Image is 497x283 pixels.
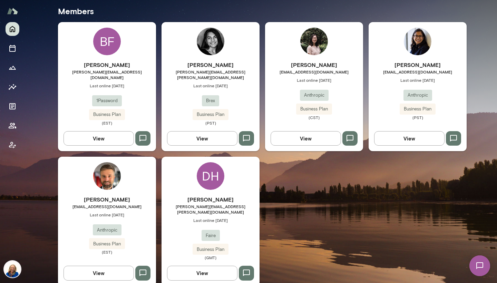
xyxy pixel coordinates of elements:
[93,162,121,190] img: Scott Krenitski
[162,83,260,88] span: Last online [DATE]
[193,246,228,253] span: Business Plan
[58,120,156,126] span: (EST)
[162,255,260,260] span: (GMT)
[93,227,121,234] span: Anthropic
[369,115,467,120] span: (PST)
[162,69,260,80] span: [PERSON_NAME][EMAIL_ADDRESS][PERSON_NAME][DOMAIN_NAME]
[197,162,224,190] div: DH
[162,195,260,204] h6: [PERSON_NAME]
[89,111,125,118] span: Business Plan
[6,41,19,55] button: Sessions
[162,61,260,69] h6: [PERSON_NAME]
[58,6,467,17] h5: Members
[162,204,260,215] span: [PERSON_NAME][EMAIL_ADDRESS][PERSON_NAME][DOMAIN_NAME]
[58,249,156,255] span: (EST)
[403,92,432,99] span: Anthropic
[4,261,21,277] img: Cathy Wright
[89,241,125,247] span: Business Plan
[296,106,332,113] span: Business Plan
[162,120,260,126] span: (PST)
[271,131,341,146] button: View
[197,28,224,55] img: Ambika Kumar
[202,97,219,104] span: Brex
[58,61,156,69] h6: [PERSON_NAME]
[265,69,363,75] span: [EMAIL_ADDRESS][DOMAIN_NAME]
[300,28,328,55] img: Samantha Siau
[7,4,18,18] img: Mento
[369,69,467,75] span: [EMAIL_ADDRESS][DOMAIN_NAME]
[6,61,19,75] button: Growth Plan
[64,266,134,280] button: View
[6,99,19,113] button: Documents
[265,115,363,120] span: (CST)
[369,61,467,69] h6: [PERSON_NAME]
[404,28,431,55] img: Aparna Sridhar
[6,80,19,94] button: Insights
[369,77,467,83] span: Last online [DATE]
[93,28,121,55] div: BF
[58,195,156,204] h6: [PERSON_NAME]
[92,97,122,104] span: 1Password
[6,138,19,152] button: Client app
[6,22,19,36] button: Home
[300,92,329,99] span: Anthropic
[58,69,156,80] span: [PERSON_NAME][EMAIL_ADDRESS][DOMAIN_NAME]
[6,119,19,133] button: Members
[265,61,363,69] h6: [PERSON_NAME]
[193,111,228,118] span: Business Plan
[64,131,134,146] button: View
[167,131,237,146] button: View
[167,266,237,280] button: View
[58,83,156,88] span: Last online [DATE]
[58,212,156,217] span: Last online [DATE]
[58,204,156,209] span: [EMAIL_ADDRESS][DOMAIN_NAME]
[162,217,260,223] span: Last online [DATE]
[400,106,436,113] span: Business Plan
[374,131,445,146] button: View
[202,232,220,239] span: Faire
[265,77,363,83] span: Last online [DATE]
